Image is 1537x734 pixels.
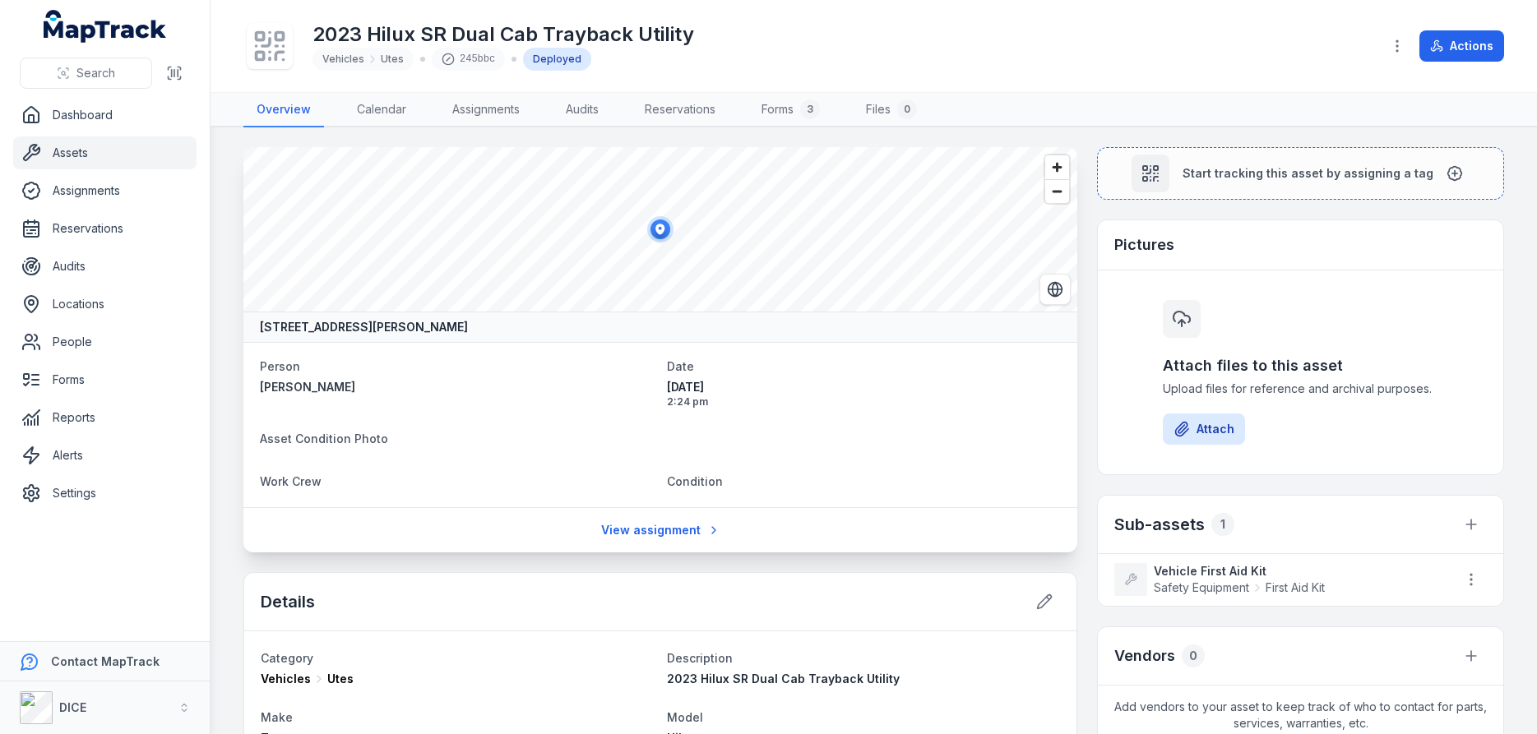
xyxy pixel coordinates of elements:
[667,474,723,488] span: Condition
[13,250,197,283] a: Audits
[1163,381,1439,397] span: Upload files for reference and archival purposes.
[344,93,419,127] a: Calendar
[1154,563,1439,579] strong: Vehicle First Aid Kit
[13,439,197,472] a: Alerts
[243,147,1077,312] canvas: Map
[632,93,729,127] a: Reservations
[243,93,324,127] a: Overview
[13,401,197,434] a: Reports
[20,58,152,89] button: Search
[553,93,612,127] a: Audits
[523,48,591,71] div: Deployed
[800,99,820,119] div: 3
[13,325,197,358] a: People
[260,379,654,395] a: [PERSON_NAME]
[260,359,300,373] span: Person
[1114,563,1439,596] a: Vehicle First Aid KitSafety EquipmentFirst Aid Kit
[76,65,115,81] span: Search
[1154,579,1249,596] span: Safety Equipment
[261,671,311,687] span: Vehicles
[1114,233,1174,256] h3: Pictures
[13,174,197,207] a: Assignments
[260,474,322,488] span: Work Crew
[13,136,197,169] a: Assets
[853,93,930,127] a: Files0
[1211,513,1234,536] div: 1
[13,99,197,132] a: Dashboard
[261,710,293,724] span: Make
[381,53,404,66] span: Utes
[667,359,694,373] span: Date
[59,700,86,714] strong: DICE
[667,395,1061,409] span: 2:24 pm
[13,212,197,245] a: Reservations
[667,651,733,665] span: Description
[1419,30,1504,62] button: Actions
[667,710,703,724] span: Model
[1114,513,1205,536] h2: Sub-assets
[1097,147,1504,200] button: Start tracking this asset by assigning a tag
[667,379,1061,395] span: [DATE]
[51,654,160,668] strong: Contact MapTrack
[261,590,315,613] h2: Details
[1183,165,1433,182] span: Start tracking this asset by assigning a tag
[1163,354,1439,377] h3: Attach files to this asset
[1045,179,1069,203] button: Zoom out
[260,319,468,335] strong: [STREET_ADDRESS][PERSON_NAME]
[13,363,197,396] a: Forms
[1163,413,1245,445] button: Attach
[312,21,694,48] h1: 2023 Hilux SR Dual Cab Trayback Utility
[260,432,388,445] span: Asset Condition Photo
[1045,155,1069,179] button: Zoom in
[439,93,533,127] a: Assignments
[13,288,197,321] a: Locations
[432,48,505,71] div: 245bbc
[322,53,364,66] span: Vehicles
[590,515,731,546] a: View assignment
[1266,579,1325,596] span: First Aid Kit
[667,379,1061,409] time: 09/09/2025, 2:24:12 pm
[1039,274,1071,305] button: Switch to Satellite View
[1182,644,1205,667] div: 0
[897,99,917,119] div: 0
[327,671,354,687] span: Utes
[748,93,833,127] a: Forms3
[13,477,197,510] a: Settings
[1114,644,1175,667] h3: Vendors
[44,10,167,43] a: MapTrack
[261,651,313,665] span: Category
[667,672,900,686] span: 2023 Hilux SR Dual Cab Trayback Utility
